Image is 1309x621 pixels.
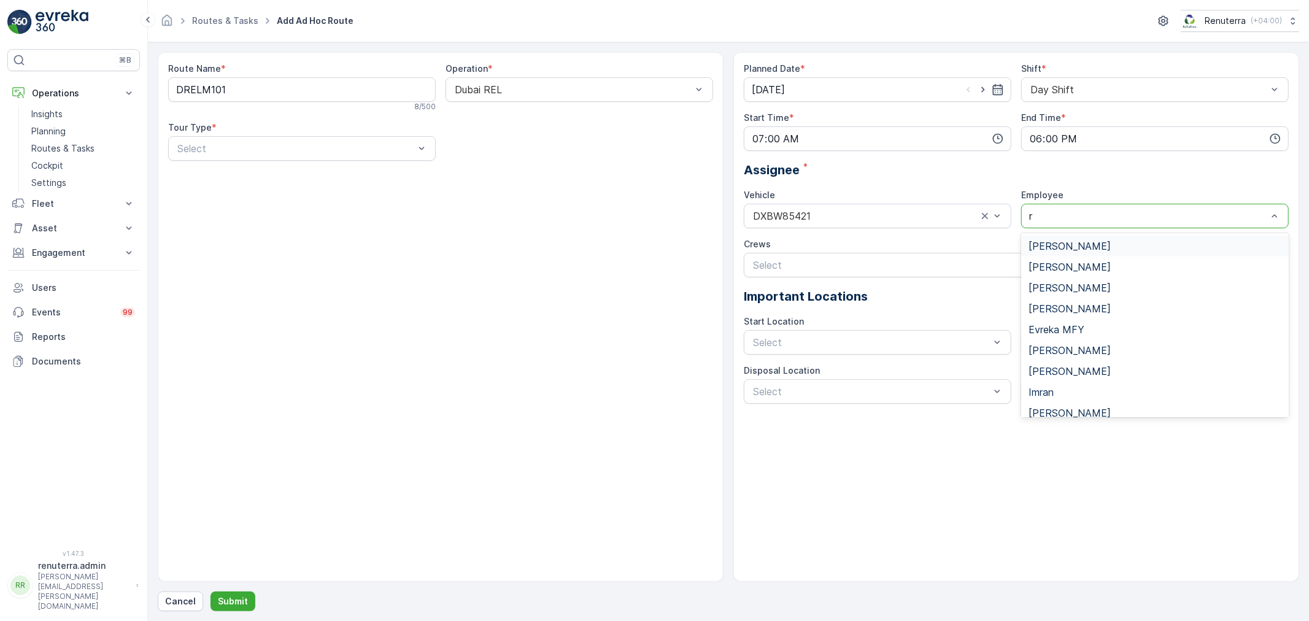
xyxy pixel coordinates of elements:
[31,108,63,120] p: Insights
[7,241,140,265] button: Engagement
[744,239,771,249] label: Crews
[160,18,174,29] a: Homepage
[38,572,130,611] p: [PERSON_NAME][EMAIL_ADDRESS][PERSON_NAME][DOMAIN_NAME]
[1021,112,1061,123] label: End Time
[177,141,414,156] p: Select
[210,592,255,611] button: Submit
[26,140,140,157] a: Routes & Tasks
[7,325,140,349] a: Reports
[7,349,140,374] a: Documents
[31,125,66,137] p: Planning
[32,198,115,210] p: Fleet
[1181,14,1200,28] img: Screenshot_2024-07-26_at_13.33.01.png
[7,10,32,34] img: logo
[1029,282,1111,293] span: [PERSON_NAME]
[192,15,258,26] a: Routes & Tasks
[1181,10,1299,32] button: Renuterra(+04:00)
[1029,261,1111,272] span: [PERSON_NAME]
[32,222,115,234] p: Asset
[1029,407,1111,418] span: [PERSON_NAME]
[123,307,133,317] p: 99
[32,87,115,99] p: Operations
[168,63,221,74] label: Route Name
[32,282,135,294] p: Users
[753,384,990,399] p: Select
[7,81,140,106] button: Operations
[753,335,990,350] p: Select
[1029,345,1111,356] span: [PERSON_NAME]
[1021,190,1064,200] label: Employee
[744,161,800,179] span: Assignee
[1021,63,1041,74] label: Shift
[38,560,130,572] p: renuterra.admin
[36,10,88,34] img: logo_light-DOdMpM7g.png
[31,160,63,172] p: Cockpit
[218,595,248,607] p: Submit
[7,300,140,325] a: Events99
[32,331,135,343] p: Reports
[744,190,775,200] label: Vehicle
[7,276,140,300] a: Users
[32,306,113,318] p: Events
[1029,303,1111,314] span: [PERSON_NAME]
[753,258,1267,272] p: Select
[446,63,488,74] label: Operation
[744,63,800,74] label: Planned Date
[32,247,115,259] p: Engagement
[744,77,1011,102] input: dd/mm/yyyy
[414,102,436,112] p: 8 / 500
[1251,16,1282,26] p: ( +04:00 )
[26,123,140,140] a: Planning
[744,365,820,376] label: Disposal Location
[31,142,95,155] p: Routes & Tasks
[7,560,140,611] button: RRrenuterra.admin[PERSON_NAME][EMAIL_ADDRESS][PERSON_NAME][DOMAIN_NAME]
[119,55,131,65] p: ⌘B
[158,592,203,611] button: Cancel
[165,595,196,607] p: Cancel
[7,191,140,216] button: Fleet
[1205,15,1246,27] p: Renuterra
[168,122,212,133] label: Tour Type
[744,112,789,123] label: Start Time
[26,106,140,123] a: Insights
[26,157,140,174] a: Cockpit
[32,355,135,368] p: Documents
[1029,324,1084,335] span: Evreka MFY
[274,15,356,27] span: Add Ad Hoc Route
[7,550,140,557] span: v 1.47.3
[1029,366,1111,377] span: [PERSON_NAME]
[1029,241,1111,252] span: [PERSON_NAME]
[744,316,804,326] label: Start Location
[744,287,1289,306] p: Important Locations
[26,174,140,191] a: Settings
[1029,387,1054,398] span: Imran
[31,177,66,189] p: Settings
[10,576,30,595] div: RR
[7,216,140,241] button: Asset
